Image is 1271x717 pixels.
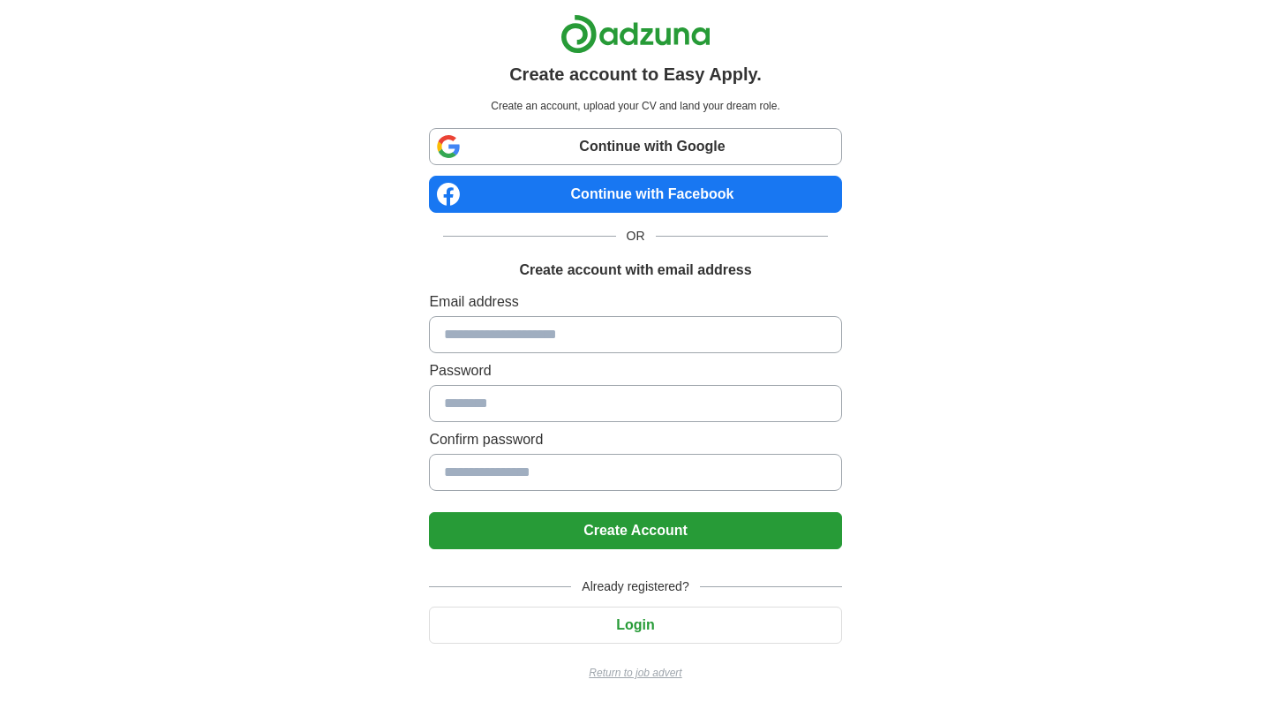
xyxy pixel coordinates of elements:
img: Adzuna logo [560,14,711,54]
h1: Create account with email address [519,260,751,281]
a: Continue with Facebook [429,176,841,213]
button: Login [429,607,841,644]
a: Login [429,617,841,632]
a: Return to job advert [429,665,841,681]
a: Continue with Google [429,128,841,165]
button: Create Account [429,512,841,549]
span: OR [616,227,656,245]
label: Confirm password [429,429,841,450]
p: Create an account, upload your CV and land your dream role. [432,98,838,114]
h1: Create account to Easy Apply. [509,61,762,87]
label: Email address [429,291,841,313]
label: Password [429,360,841,381]
span: Already registered? [571,577,699,596]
